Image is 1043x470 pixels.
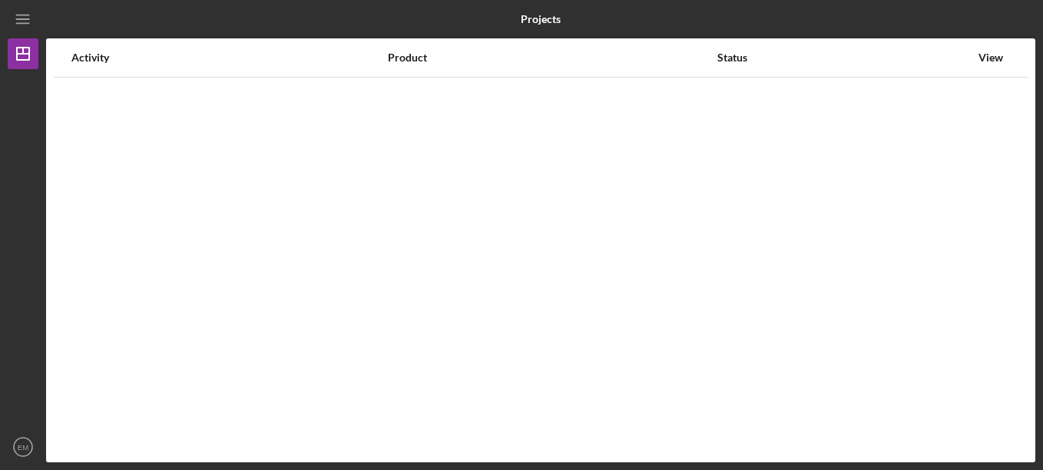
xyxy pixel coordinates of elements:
[521,13,561,25] b: Projects
[18,443,28,452] text: EM
[8,432,38,462] button: EM
[972,51,1010,64] div: View
[717,51,970,64] div: Status
[71,51,386,64] div: Activity
[388,51,715,64] div: Product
